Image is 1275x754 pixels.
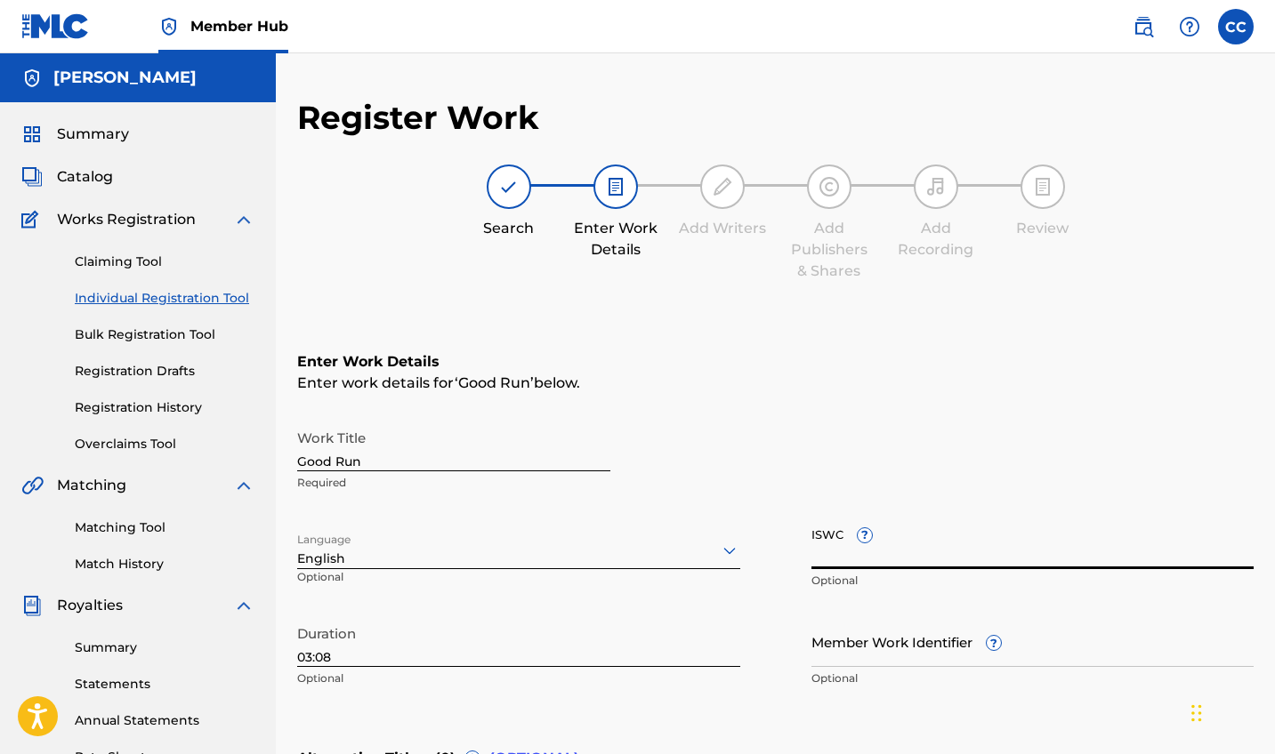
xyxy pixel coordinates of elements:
img: search [1133,16,1154,37]
h5: CLARESSA CAPRINO [53,68,197,88]
span: below. [534,374,580,391]
span: Works Registration [57,209,196,230]
p: Required [297,475,610,491]
img: step indicator icon for Add Recording [925,176,947,197]
span: Royalties [57,595,123,616]
a: Registration History [75,398,254,417]
div: Add Writers [678,218,767,239]
div: Add Publishers & Shares [785,218,874,282]
a: Annual Statements [75,711,254,730]
img: step indicator icon for Add Publishers & Shares [819,176,840,197]
a: Registration Drafts [75,362,254,381]
span: Good Run [458,374,530,391]
a: Summary [75,638,254,657]
a: Statements [75,675,254,694]
img: Works Registration [21,209,44,230]
span: Catalog [57,166,113,188]
p: Optional [297,670,740,686]
img: Top Rightsholder [158,16,180,37]
a: Match History [75,555,254,574]
span: Good Run [455,374,534,391]
img: Royalties [21,595,43,616]
h6: Enter Work Details [297,351,1254,373]
a: Public Search [1126,9,1161,44]
div: Help [1172,9,1207,44]
h2: Register Work [297,98,539,138]
iframe: Resource Center [1225,481,1275,633]
p: Optional [811,573,1255,589]
a: Matching Tool [75,518,254,537]
iframe: Chat Widget [1186,669,1275,754]
div: Search [464,218,553,239]
a: CatalogCatalog [21,166,113,188]
img: Matching [21,475,44,496]
span: ? [858,528,872,542]
img: expand [233,475,254,496]
img: Accounts [21,68,43,89]
span: Matching [57,475,126,496]
span: Member Hub [190,16,288,36]
span: Summary [57,124,129,145]
a: Individual Registration Tool [75,289,254,308]
span: Enter work details for [297,374,455,391]
img: help [1179,16,1200,37]
img: step indicator icon for Review [1032,176,1053,197]
img: expand [233,595,254,616]
img: step indicator icon for Search [498,176,520,197]
img: Summary [21,124,43,145]
p: Optional [297,569,442,598]
img: expand [233,209,254,230]
img: step indicator icon for Add Writers [712,176,733,197]
div: User Menu [1218,9,1254,44]
img: MLC Logo [21,13,90,39]
div: Add Recording [892,218,980,261]
div: Drag [1191,686,1202,740]
img: step indicator icon for Enter Work Details [605,176,626,197]
a: Overclaims Tool [75,435,254,453]
a: Bulk Registration Tool [75,325,254,344]
img: Catalog [21,166,43,188]
a: Claiming Tool [75,253,254,271]
p: Optional [811,670,1255,686]
div: Enter Work Details [571,218,660,261]
a: SummarySummary [21,124,129,145]
div: Review [998,218,1087,239]
span: ? [987,636,1001,650]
